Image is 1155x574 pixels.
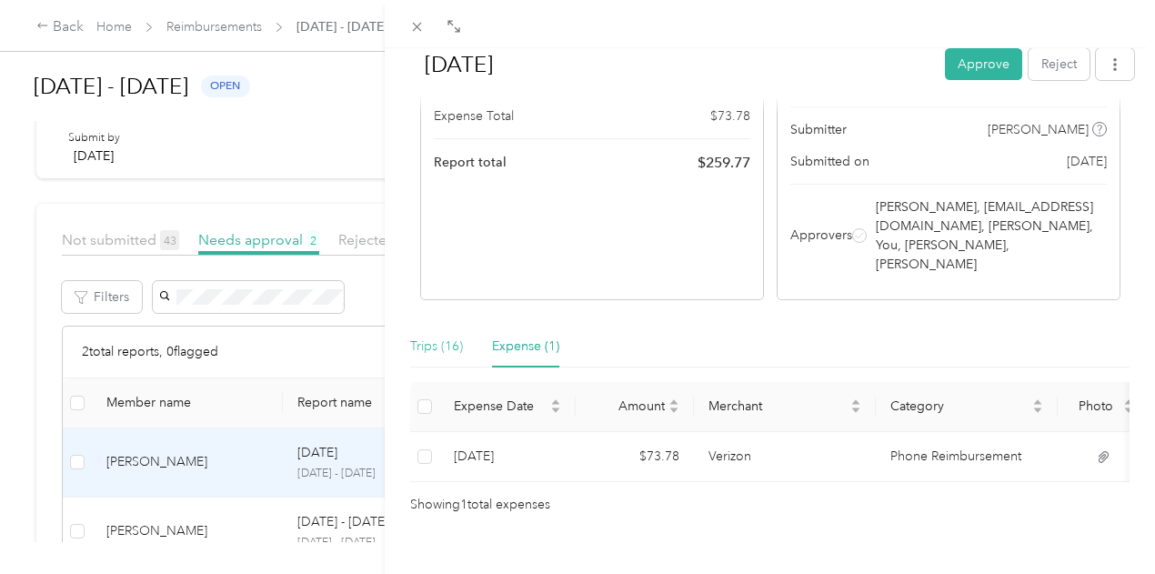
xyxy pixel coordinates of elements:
span: $ 73.78 [710,106,750,126]
th: Expense Date [439,382,576,432]
span: Expense Date [454,398,547,414]
span: Photo [1072,398,1120,414]
span: Report total [434,153,507,172]
span: caret-up [1123,397,1134,408]
span: [PERSON_NAME], [EMAIL_ADDRESS][DOMAIN_NAME], [PERSON_NAME], You, [PERSON_NAME], [PERSON_NAME] [876,197,1103,274]
span: caret-up [850,397,861,408]
th: Merchant [694,382,876,432]
span: Expense Total [434,106,514,126]
span: caret-down [850,405,861,416]
span: Merchant [708,398,847,414]
span: Showing 1 total expenses [410,495,550,515]
span: caret-down [1032,405,1043,416]
th: Amount [576,382,694,432]
span: caret-up [1032,397,1043,408]
span: caret-up [550,397,561,408]
span: [DATE] [1067,152,1107,171]
span: caret-down [668,405,679,416]
span: Amount [590,398,665,414]
span: Submitter [790,120,847,139]
span: Submitted on [790,152,869,171]
span: [PERSON_NAME] [988,120,1089,139]
span: caret-down [550,405,561,416]
iframe: Everlance-gr Chat Button Frame [1053,472,1155,574]
td: Verizon [694,432,876,482]
span: caret-down [1123,405,1134,416]
td: Phone Reimbursement [876,432,1058,482]
button: Reject [1029,48,1090,80]
div: Trips (16) [410,337,463,357]
div: Expense (1) [492,337,559,357]
th: Photo [1058,382,1149,432]
td: $73.78 [576,432,694,482]
th: Category [876,382,1058,432]
td: 8-1-2025 [439,432,576,482]
span: Approvers [790,226,852,245]
span: $ 259.77 [698,152,750,174]
span: Category [890,398,1029,414]
h1: August 2025 [406,43,932,86]
span: caret-up [668,397,679,408]
button: Approve [945,48,1022,80]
